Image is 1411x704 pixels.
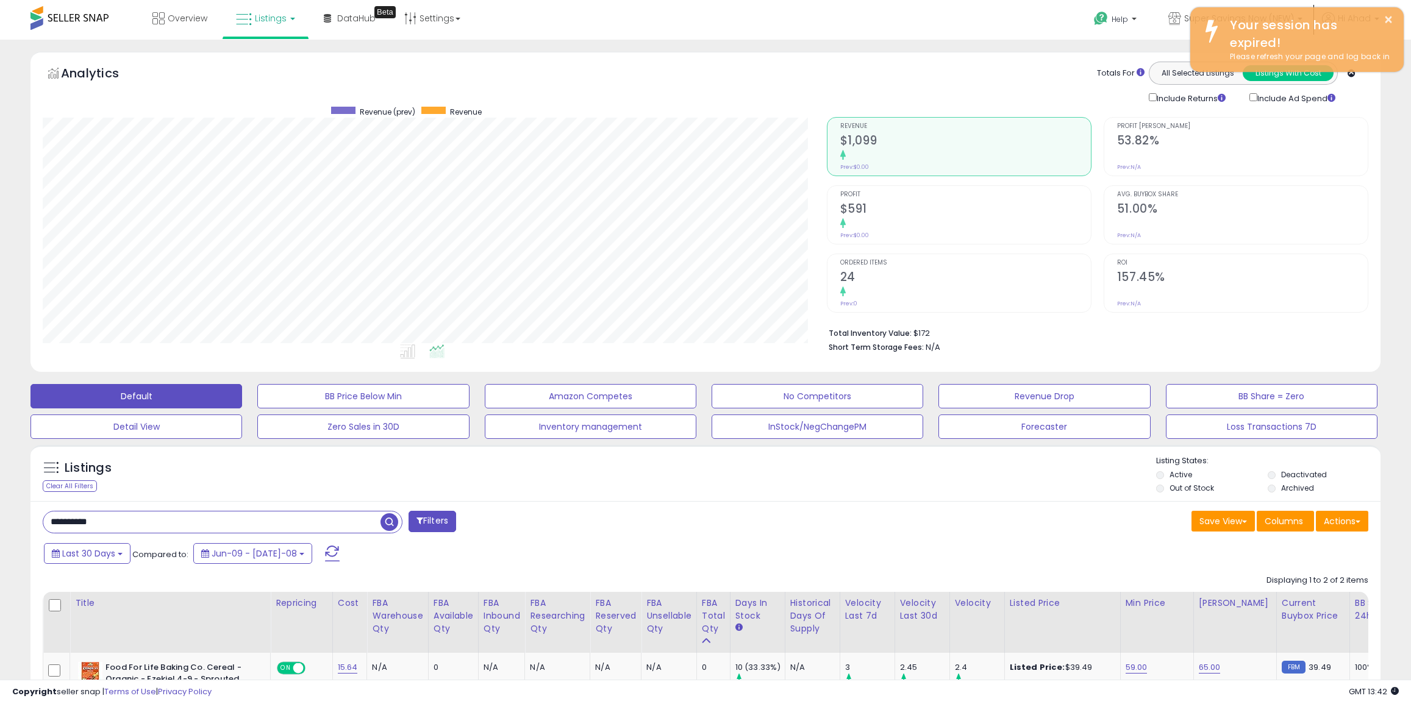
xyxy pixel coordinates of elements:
[840,133,1091,150] h2: $1,099
[829,328,912,338] b: Total Inventory Value:
[1281,483,1314,493] label: Archived
[337,12,376,24] span: DataHub
[1355,662,1395,673] div: 100%
[595,662,632,673] div: N/A
[955,662,1004,673] div: 2.4
[44,543,130,564] button: Last 30 Days
[840,232,869,239] small: Prev: $0.00
[646,597,691,635] div: FBA Unsellable Qty
[1010,661,1065,673] b: Listed Price:
[1265,515,1303,527] span: Columns
[78,662,102,686] img: 61cNwsguUtL._SL40_.jpg
[1117,270,1368,286] h2: 157.45%
[484,662,516,673] div: N/A
[1281,469,1327,480] label: Deactivated
[360,107,415,117] span: Revenue (prev)
[257,384,469,408] button: BB Price Below Min
[1199,597,1271,610] div: [PERSON_NAME]
[926,341,940,353] span: N/A
[43,480,97,492] div: Clear All Filters
[1126,661,1148,674] a: 59.00
[158,686,212,697] a: Privacy Policy
[790,662,831,673] div: N/A
[75,597,265,610] div: Title
[1257,511,1314,532] button: Columns
[1282,661,1306,674] small: FBM
[1221,16,1395,51] div: Your session has expired!
[712,384,923,408] button: No Competitors
[372,662,418,673] div: N/A
[1117,300,1141,307] small: Prev: N/A
[735,597,780,622] div: Days In Stock
[409,511,456,532] button: Filters
[61,65,143,85] h5: Analytics
[434,597,473,635] div: FBA Available Qty
[1093,11,1109,26] i: Get Help
[278,663,293,674] span: ON
[1384,12,1393,27] button: ×
[735,662,785,673] div: 10 (33.33%)
[595,597,636,635] div: FBA Reserved Qty
[62,547,115,560] span: Last 30 Days
[338,597,362,610] div: Cost
[530,662,580,673] div: N/A
[1355,597,1399,622] div: BB Share 24h.
[304,663,323,674] span: OFF
[1170,483,1214,493] label: Out of Stock
[702,662,721,673] div: 0
[1117,123,1368,130] span: Profit [PERSON_NAME]
[735,622,743,633] small: Days In Stock.
[530,597,585,635] div: FBA Researching Qty
[485,414,696,439] button: Inventory management
[840,191,1091,198] span: Profit
[372,597,423,635] div: FBA Warehouse Qty
[845,662,895,673] div: 3
[1316,511,1368,532] button: Actions
[1010,662,1111,673] div: $39.49
[1010,679,1111,690] div: $39.1
[1240,91,1355,105] div: Include Ad Spend
[1152,65,1243,81] button: All Selected Listings
[845,597,890,622] div: Velocity Last 7d
[257,414,469,439] button: Zero Sales in 30D
[1349,686,1399,697] span: 2025-08-11 13:42 GMT
[485,384,696,408] button: Amazon Competes
[702,597,725,635] div: FBA Total Qty
[829,325,1359,340] li: $172
[338,661,358,674] a: 15.64
[1117,202,1368,218] h2: 51.00%
[1166,414,1377,439] button: Loss Transactions 7D
[212,547,297,560] span: Jun-09 - [DATE]-08
[1117,191,1368,198] span: Avg. Buybox Share
[840,260,1091,266] span: Ordered Items
[712,414,923,439] button: InStock/NegChangePM
[840,123,1091,130] span: Revenue
[12,686,212,698] div: seller snap | |
[1156,455,1381,467] p: Listing States:
[1170,469,1192,480] label: Active
[1282,597,1345,622] div: Current Buybox Price
[840,163,869,171] small: Prev: $0.00
[255,12,287,24] span: Listings
[1166,384,1377,408] button: BB Share = Zero
[1084,2,1149,40] a: Help
[1199,661,1221,674] a: 65.00
[1266,575,1368,586] div: Displaying 1 to 2 of 2 items
[1140,91,1240,105] div: Include Returns
[193,543,312,564] button: Jun-09 - [DATE]-08
[840,202,1091,218] h2: $591
[168,12,207,24] span: Overview
[1010,678,1077,690] b: Business Price:
[840,300,857,307] small: Prev: 0
[30,384,242,408] button: Default
[1112,14,1128,24] span: Help
[900,662,949,673] div: 2.45
[646,662,687,673] div: N/A
[1117,260,1368,266] span: ROI
[484,597,520,635] div: FBA inbound Qty
[1243,65,1334,81] button: Listings With Cost
[1191,511,1255,532] button: Save View
[938,384,1150,408] button: Revenue Drop
[1117,163,1141,171] small: Prev: N/A
[434,662,469,673] div: 0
